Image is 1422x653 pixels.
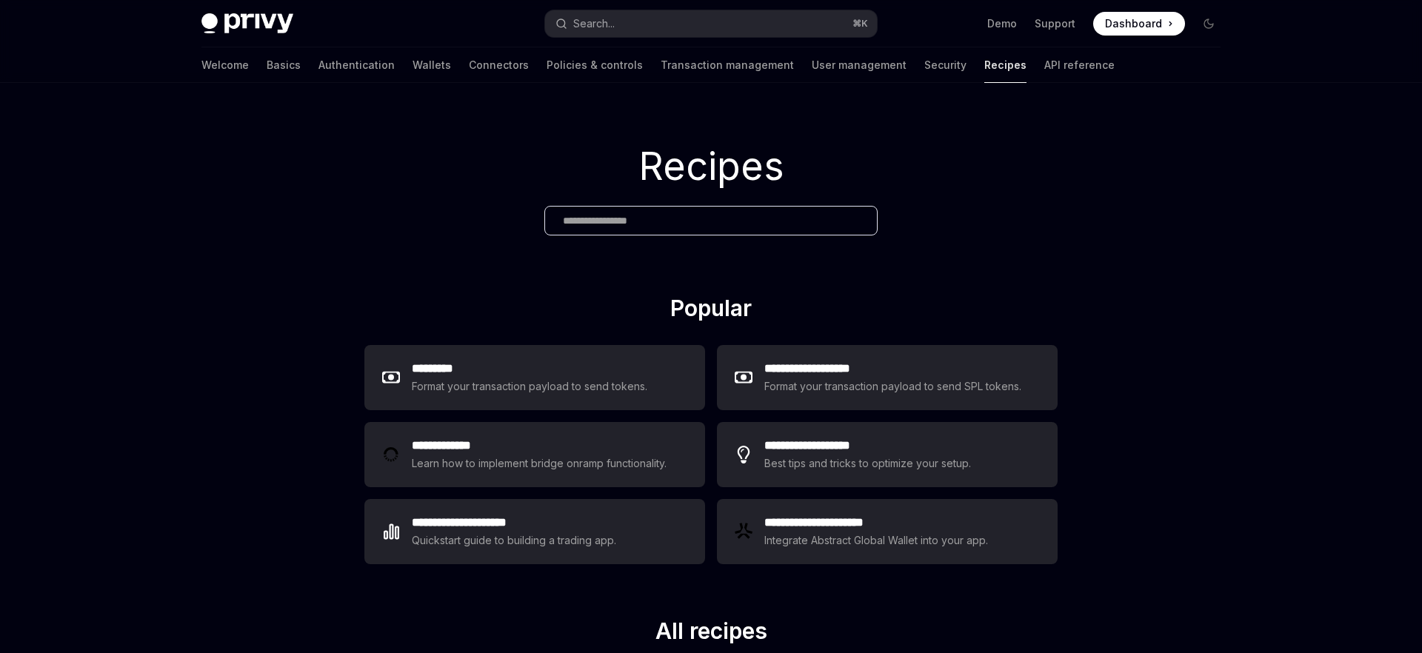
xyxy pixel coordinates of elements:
a: Basics [267,47,301,83]
div: Format your transaction payload to send SPL tokens. [764,378,1023,395]
a: **** ****Format your transaction payload to send tokens. [364,345,705,410]
a: Transaction management [661,47,794,83]
h2: Popular [364,295,1058,327]
span: Dashboard [1105,16,1162,31]
a: API reference [1044,47,1115,83]
button: Search...⌘K [545,10,877,37]
h2: All recipes [364,617,1058,650]
div: Learn how to implement bridge onramp functionality. [412,455,671,472]
div: Best tips and tricks to optimize your setup. [764,455,973,472]
a: Support [1035,16,1075,31]
div: Integrate Abstract Global Wallet into your app. [764,532,989,549]
div: Search... [573,15,615,33]
a: Demo [987,16,1017,31]
img: dark logo [201,13,293,34]
a: User management [812,47,907,83]
a: Recipes [984,47,1027,83]
a: Wallets [413,47,451,83]
a: Connectors [469,47,529,83]
a: **** **** ***Learn how to implement bridge onramp functionality. [364,422,705,487]
button: Toggle dark mode [1197,12,1221,36]
a: Dashboard [1093,12,1185,36]
a: Welcome [201,47,249,83]
div: Format your transaction payload to send tokens. [412,378,648,395]
div: Quickstart guide to building a trading app. [412,532,617,549]
a: Security [924,47,967,83]
span: ⌘ K [852,18,868,30]
a: Authentication [318,47,395,83]
a: Policies & controls [547,47,643,83]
